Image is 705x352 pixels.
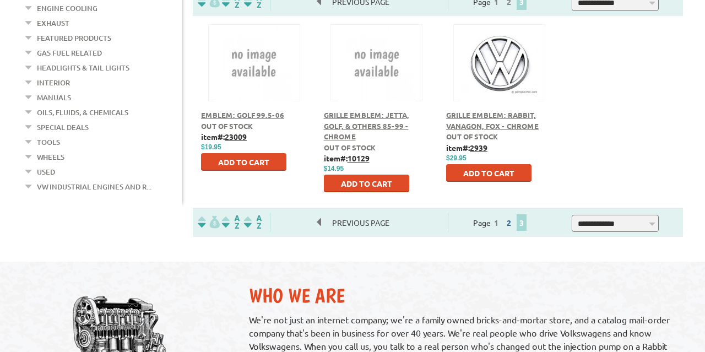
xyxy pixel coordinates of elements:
[491,218,501,228] a: 1
[37,75,70,90] a: Interior
[324,153,370,163] b: item#:
[324,175,409,192] button: Add to Cart
[37,16,69,30] a: Exhaust
[201,143,221,151] span: $19.95
[341,178,392,188] span: Add to Cart
[446,164,532,182] button: Add to Cart
[218,157,269,167] span: Add to Cart
[37,46,102,60] a: Gas Fuel Related
[446,110,539,131] a: Grille Emblem: Rabbit, Vanagon, Fox - Chrome
[242,215,264,228] img: Sort by Sales Rank
[317,218,400,228] a: Previous Page
[324,165,344,172] span: $14.95
[517,214,527,231] span: 3
[37,150,64,164] a: Wheels
[37,1,97,15] a: Engine Cooling
[37,105,128,120] a: Oils, Fluids, & Chemicals
[504,218,514,228] a: 2
[37,165,55,179] a: Used
[220,215,242,228] img: Sort by Headline
[463,168,514,178] span: Add to Cart
[37,90,71,105] a: Manuals
[470,143,487,153] u: 2939
[201,132,247,142] b: item#:
[201,153,286,171] button: Add to Cart
[225,132,247,142] u: 23009
[446,154,467,162] span: $29.95
[324,143,376,152] span: Out of stock
[37,135,60,149] a: Tools
[446,143,487,153] b: item#:
[37,120,89,134] a: Special Deals
[201,110,284,120] a: Emblem: Golf 99.5-06
[348,153,370,163] u: 10129
[198,215,220,228] img: filterpricelow.svg
[37,31,111,45] a: Featured Products
[37,180,151,194] a: VW Industrial Engines and R...
[321,214,400,231] span: Previous Page
[446,132,498,141] span: Out of stock
[37,61,129,75] a: Headlights & Tail Lights
[249,284,680,307] h2: Who We Are
[324,110,409,141] a: Grille Emblem: Jetta, Golf, & Others 85-99 - Chrome
[448,213,552,232] div: Page
[201,121,253,131] span: Out of stock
